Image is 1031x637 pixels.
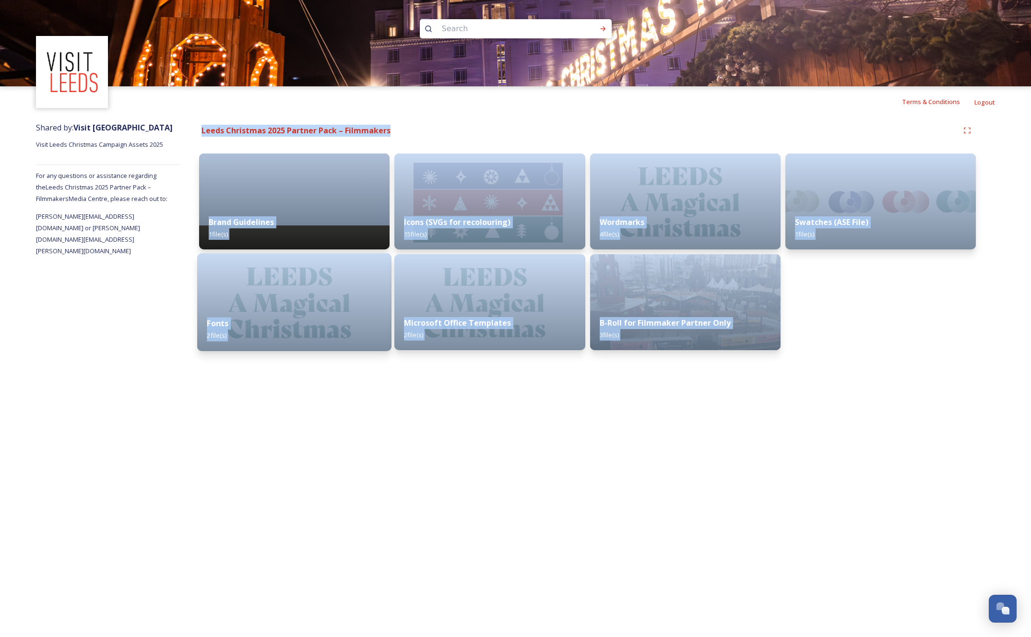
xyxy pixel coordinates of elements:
[207,331,226,340] span: 2 file(s)
[201,125,391,136] strong: Leeds Christmas 2025 Partner Pack – Filmmakers
[795,217,868,227] strong: Swatches (ASE File)
[73,122,173,133] strong: Visit [GEOGRAPHIC_DATA]
[209,230,228,238] span: 1 file(s)
[989,595,1017,623] button: Open Chat
[404,217,510,227] strong: Icons (SVGs for recolouring)
[600,318,731,328] strong: B-Roll for Filmmaker Partner Only
[785,153,976,249] img: 44ebdd97-c03b-4b09-80e2-641fcc486b9e.jpg
[795,230,814,238] span: 1 file(s)
[600,330,619,339] span: 3 file(s)
[209,217,274,227] strong: Brand Guidelines
[600,217,644,227] strong: Wordmarks
[600,230,619,238] span: 4 file(s)
[902,96,974,107] a: Terms & Conditions
[36,171,167,203] span: For any questions or assistance regarding the Leeds Christmas 2025 Partner Pack – Filmmakers Medi...
[394,153,585,249] img: e40fcdcf-c378-4ba9-a762-2f07f3a58024.jpg
[590,153,781,249] img: 8d573fa8-04df-4604-a1e0-01bf91b0694b.jpg
[197,253,391,351] img: 8d573fa8-04df-4604-a1e0-01bf91b0694b.jpg
[902,97,960,106] span: Terms & Conditions
[437,18,569,39] input: Search
[36,212,140,255] span: [PERSON_NAME][EMAIL_ADDRESS][DOMAIN_NAME] or [PERSON_NAME][DOMAIN_NAME][EMAIL_ADDRESS][PERSON_NAM...
[404,230,427,238] span: 15 file(s)
[590,254,781,350] img: 2c17de5e-8224-4910-b067-0e38a88d409c.jpg
[394,254,585,350] img: 8d573fa8-04df-4604-a1e0-01bf91b0694b.jpg
[404,330,423,339] span: 2 file(s)
[404,318,511,328] strong: Microsoft Office Templates
[36,122,173,133] span: Shared by:
[974,98,995,106] span: Logout
[207,318,228,329] strong: Fonts
[37,37,107,107] img: download%20(3).png
[36,140,163,149] span: Visit Leeds Christmas Campaign Assets 2025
